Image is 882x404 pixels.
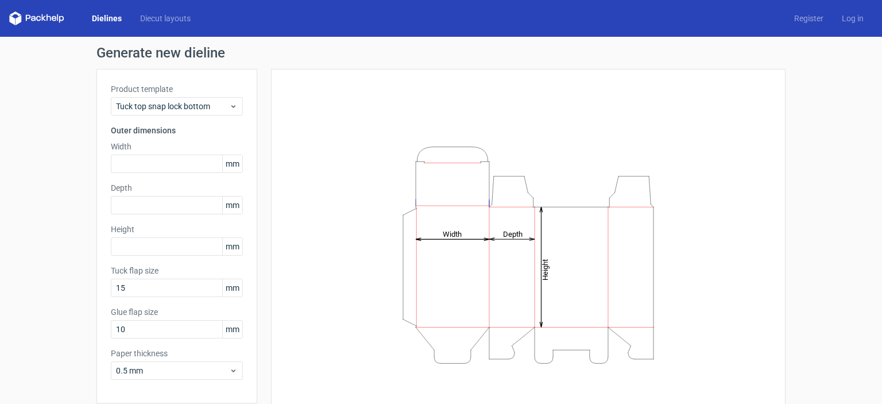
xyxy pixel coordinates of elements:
[541,259,550,280] tspan: Height
[111,306,243,318] label: Glue flap size
[222,321,242,338] span: mm
[443,229,462,238] tspan: Width
[111,125,243,136] h3: Outer dimensions
[111,348,243,359] label: Paper thickness
[116,365,229,376] span: 0.5 mm
[111,265,243,276] label: Tuck flap size
[222,238,242,255] span: mm
[785,13,833,24] a: Register
[222,279,242,297] span: mm
[96,46,786,60] h1: Generate new dieline
[131,13,200,24] a: Diecut layouts
[111,182,243,194] label: Depth
[503,229,523,238] tspan: Depth
[116,101,229,112] span: Tuck top snap lock bottom
[222,197,242,214] span: mm
[111,83,243,95] label: Product template
[222,155,242,172] span: mm
[111,224,243,235] label: Height
[833,13,873,24] a: Log in
[83,13,131,24] a: Dielines
[111,141,243,152] label: Width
